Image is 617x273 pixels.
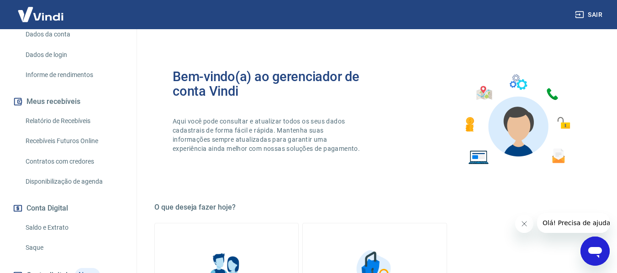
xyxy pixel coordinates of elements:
[11,198,126,218] button: Conta Digital
[22,152,126,171] a: Contratos com credores
[22,132,126,150] a: Recebíveis Futuros Online
[22,25,126,44] a: Dados da conta
[22,238,126,257] a: Saque
[515,215,533,233] iframe: Fechar mensagem
[11,0,70,28] img: Vindi
[173,117,362,153] p: Aqui você pode consultar e atualizar todos os seus dados cadastrais de forma fácil e rápida. Mant...
[22,218,126,237] a: Saldo e Extrato
[22,112,126,130] a: Relatório de Recebíveis
[11,92,126,112] button: Meus recebíveis
[457,69,577,170] img: Imagem de um avatar masculino com diversos icones exemplificando as funcionalidades do gerenciado...
[22,66,126,84] a: Informe de rendimentos
[22,46,126,64] a: Dados de login
[537,213,610,233] iframe: Mensagem da empresa
[173,69,375,98] h2: Bem-vindo(a) ao gerenciador de conta Vindi
[573,6,606,23] button: Sair
[5,6,77,14] span: Olá! Precisa de ajuda?
[154,203,595,212] h5: O que deseja fazer hoje?
[580,237,610,266] iframe: Botão para abrir a janela de mensagens
[22,172,126,191] a: Disponibilização de agenda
